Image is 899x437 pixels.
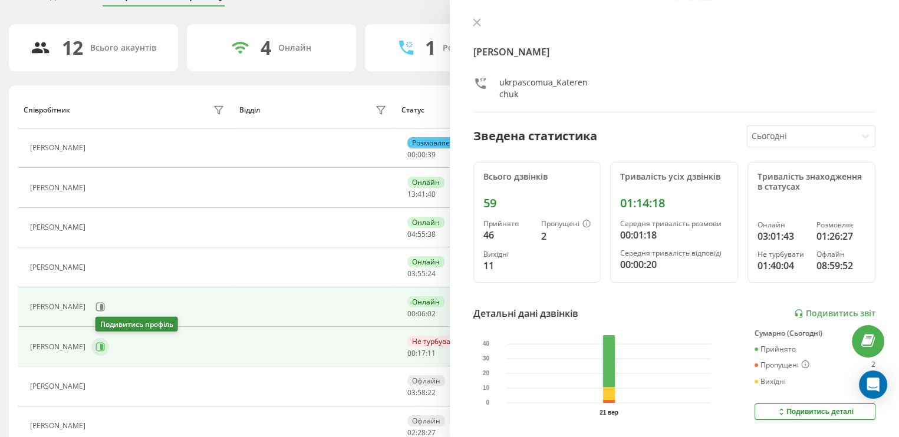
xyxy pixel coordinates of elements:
span: 38 [427,229,436,239]
div: Офлайн [816,250,865,259]
div: 01:26:27 [816,229,865,243]
div: : : [407,349,436,357]
h4: [PERSON_NAME] [473,45,876,59]
span: 04 [407,229,416,239]
span: 00 [407,309,416,319]
div: Співробітник [24,106,70,114]
div: Вихідні [755,378,786,386]
div: Вихідні [483,250,532,259]
text: 10 [482,385,489,392]
div: 59 [483,196,591,210]
div: Середня тривалість розмови [620,220,728,228]
div: Онлайн [407,256,444,267]
div: Зведена статистика [473,127,597,145]
div: 00:00:20 [620,257,728,272]
div: : : [407,270,436,278]
div: Офлайн [407,375,445,386]
div: 11 [483,259,532,273]
span: 40 [427,189,436,199]
text: 40 [482,341,489,347]
div: : : [407,429,436,437]
div: Онлайн [407,296,444,307]
div: Онлайн [758,221,806,229]
span: 02 [427,309,436,319]
div: Розмовляють [443,43,500,53]
div: Пропущені [541,220,591,229]
span: 11 [427,348,436,358]
span: 58 [417,388,426,398]
div: ukrpascomua_Katerenchuk [499,77,592,100]
div: 2 [871,360,875,370]
span: 03 [407,269,416,279]
span: 00 [417,150,426,160]
div: 46 [483,228,532,242]
div: Прийнято [483,220,532,228]
div: Пропущені [755,360,809,370]
div: Всього дзвінків [483,172,591,182]
span: 55 [417,269,426,279]
div: Відділ [239,106,260,114]
div: Розмовляє [816,221,865,229]
div: Всього акаунтів [90,43,156,53]
div: Статус [401,106,424,114]
div: Тривалість знаходження в статусах [758,172,865,192]
span: 24 [427,269,436,279]
div: Онлайн [407,217,444,228]
div: 01:40:04 [758,259,806,273]
div: Офлайн [407,415,445,426]
div: Прийнято [755,345,796,353]
span: 13 [407,189,416,199]
div: Детальні дані дзвінків [473,306,578,320]
div: 4 [261,37,271,59]
text: 0 [486,400,489,406]
span: 00 [407,150,416,160]
div: Подивитись профіль [96,317,178,332]
text: 21 вер [600,409,618,416]
div: [PERSON_NAME] [30,223,88,231]
span: 17 [417,348,426,358]
div: [PERSON_NAME] [30,422,88,430]
button: Подивитись деталі [755,403,875,420]
div: Подивитись деталі [776,407,854,416]
span: 22 [427,388,436,398]
div: : : [407,230,436,239]
div: 12 [62,37,83,59]
span: 06 [417,309,426,319]
div: 08:59:52 [816,259,865,273]
div: Не турбувати [758,250,806,259]
div: [PERSON_NAME] [30,144,88,152]
span: 00 [407,348,416,358]
div: [PERSON_NAME] [30,263,88,272]
div: : : [407,151,436,159]
span: 39 [427,150,436,160]
div: [PERSON_NAME] [30,382,88,390]
div: 03:01:43 [758,229,806,243]
div: [PERSON_NAME] [30,303,88,311]
span: 55 [417,229,426,239]
span: 41 [417,189,426,199]
div: 2 [541,229,591,243]
div: Розмовляє [407,137,454,148]
div: [PERSON_NAME] [30,184,88,192]
text: 30 [482,356,489,362]
div: [PERSON_NAME] [30,343,88,351]
div: Сумарно (Сьогодні) [755,329,875,337]
div: Онлайн [278,43,311,53]
text: 20 [482,370,489,377]
div: Тривалість усіх дзвінків [620,172,728,182]
div: 1 [425,37,436,59]
a: Подивитись звіт [794,309,875,319]
div: 00:01:18 [620,228,728,242]
div: Середня тривалість відповіді [620,249,728,257]
div: Онлайн [407,177,444,188]
span: 03 [407,388,416,398]
div: 01:14:18 [620,196,728,210]
div: Open Intercom Messenger [859,370,887,399]
div: : : [407,310,436,318]
div: : : [407,190,436,198]
div: Не турбувати [407,336,463,347]
div: : : [407,389,436,397]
